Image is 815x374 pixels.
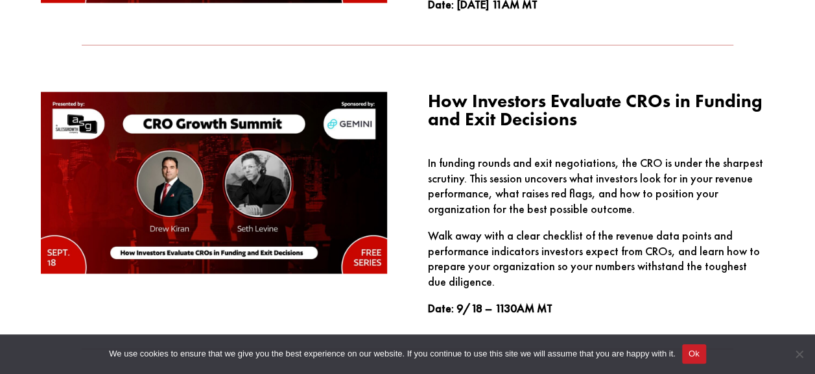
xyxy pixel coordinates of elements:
[428,228,775,301] p: Walk away with a clear checklist of the revenue data points and performance indicators investors ...
[428,155,775,228] p: In funding rounds and exit negotiations, the CRO is under the sharpest scrutiny. This session unc...
[682,344,706,364] button: Ok
[109,347,675,360] span: We use cookies to ensure that we give you the best experience on our website. If you continue to ...
[428,92,775,135] h3: How Investors Evaluate CROs in Funding and Exit Decisions
[792,347,805,360] span: No
[1,175,68,183] strong: Why we ask for this
[428,301,552,316] strong: Date: 9/18 – 1130AM MT
[41,92,388,274] img: Funding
